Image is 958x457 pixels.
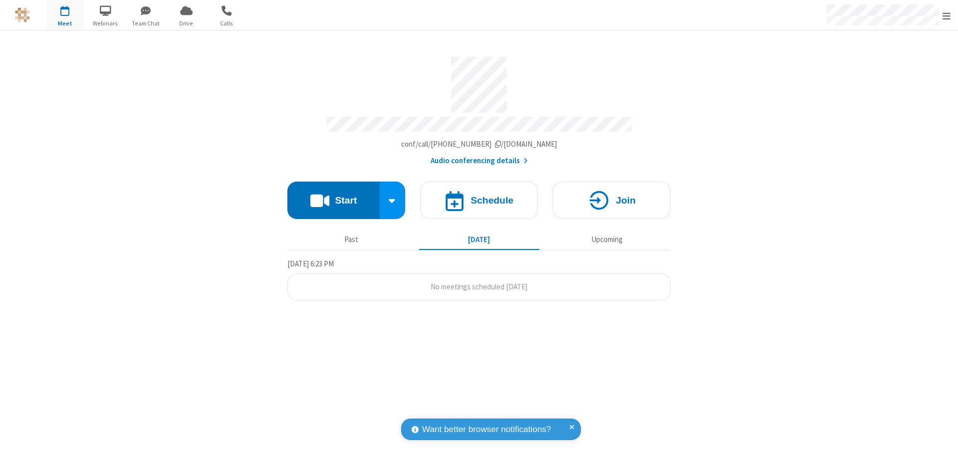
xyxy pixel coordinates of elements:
[15,7,30,22] img: QA Selenium DO NOT DELETE OR CHANGE
[422,423,551,436] span: Want better browser notifications?
[431,282,527,291] span: No meetings scheduled [DATE]
[287,182,380,219] button: Start
[208,19,245,28] span: Calls
[471,196,513,205] h4: Schedule
[547,230,667,249] button: Upcoming
[933,431,951,450] iframe: Chat
[419,230,539,249] button: [DATE]
[431,155,528,167] button: Audio conferencing details
[287,49,671,167] section: Account details
[553,182,671,219] button: Join
[401,139,557,150] button: Copy my meeting room linkCopy my meeting room link
[335,196,357,205] h4: Start
[287,258,671,301] section: Today's Meetings
[291,230,412,249] button: Past
[616,196,636,205] h4: Join
[401,139,557,149] span: Copy my meeting room link
[287,259,334,268] span: [DATE] 6:23 PM
[46,19,84,28] span: Meet
[168,19,205,28] span: Drive
[87,19,124,28] span: Webinars
[380,182,406,219] div: Start conference options
[127,19,165,28] span: Team Chat
[420,182,538,219] button: Schedule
